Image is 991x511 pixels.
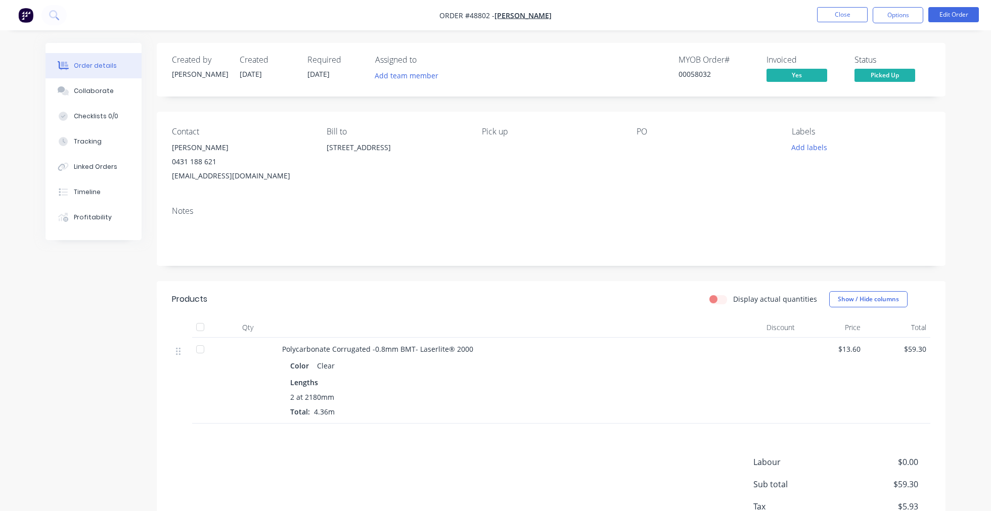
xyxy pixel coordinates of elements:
[46,205,142,230] button: Profitability
[865,317,930,338] div: Total
[74,61,117,70] div: Order details
[74,137,102,146] div: Tracking
[792,127,930,136] div: Labels
[375,55,476,65] div: Assigned to
[327,141,465,155] div: [STREET_ADDRESS]
[327,127,465,136] div: Bill to
[172,169,310,183] div: [EMAIL_ADDRESS][DOMAIN_NAME]
[753,456,843,468] span: Labour
[74,86,114,96] div: Collaborate
[843,478,918,490] span: $59.30
[854,55,930,65] div: Status
[753,478,843,490] span: Sub total
[172,155,310,169] div: 0431 188 621
[733,317,799,338] div: Discount
[172,55,228,65] div: Created by
[290,407,310,416] span: Total:
[217,317,278,338] div: Qty
[46,179,142,205] button: Timeline
[869,344,926,354] span: $59.30
[854,69,915,81] span: Picked Up
[829,291,908,307] button: Show / Hide columns
[843,456,918,468] span: $0.00
[290,392,334,402] span: 2 at 2180mm
[817,7,868,22] button: Close
[307,69,330,79] span: [DATE]
[494,11,552,20] a: [PERSON_NAME]
[46,104,142,129] button: Checklists 0/0
[873,7,923,23] button: Options
[637,127,775,136] div: PO
[240,69,262,79] span: [DATE]
[172,293,207,305] div: Products
[928,7,979,22] button: Edit Order
[310,407,339,416] span: 4.36m
[172,127,310,136] div: Contact
[854,69,915,84] button: Picked Up
[74,112,118,121] div: Checklists 0/0
[290,358,313,373] div: Color
[767,69,827,81] span: Yes
[240,55,295,65] div: Created
[74,213,112,222] div: Profitability
[327,141,465,173] div: [STREET_ADDRESS]
[46,53,142,78] button: Order details
[679,69,754,79] div: 00058032
[803,344,861,354] span: $13.60
[172,69,228,79] div: [PERSON_NAME]
[767,55,842,65] div: Invoiced
[733,294,817,304] label: Display actual quantities
[307,55,363,65] div: Required
[172,206,930,216] div: Notes
[679,55,754,65] div: MYOB Order #
[18,8,33,23] img: Factory
[46,154,142,179] button: Linked Orders
[375,69,444,82] button: Add team member
[786,141,832,154] button: Add labels
[370,69,444,82] button: Add team member
[799,317,865,338] div: Price
[46,129,142,154] button: Tracking
[290,377,318,388] span: Lengths
[74,188,101,197] div: Timeline
[282,344,473,354] span: Polycarbonate Corrugated -0.8mm BMT- Laserlite® 2000
[172,141,310,183] div: [PERSON_NAME]0431 188 621[EMAIL_ADDRESS][DOMAIN_NAME]
[482,127,620,136] div: Pick up
[313,358,339,373] div: Clear
[74,162,117,171] div: Linked Orders
[439,11,494,20] span: Order #48802 -
[46,78,142,104] button: Collaborate
[172,141,310,155] div: [PERSON_NAME]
